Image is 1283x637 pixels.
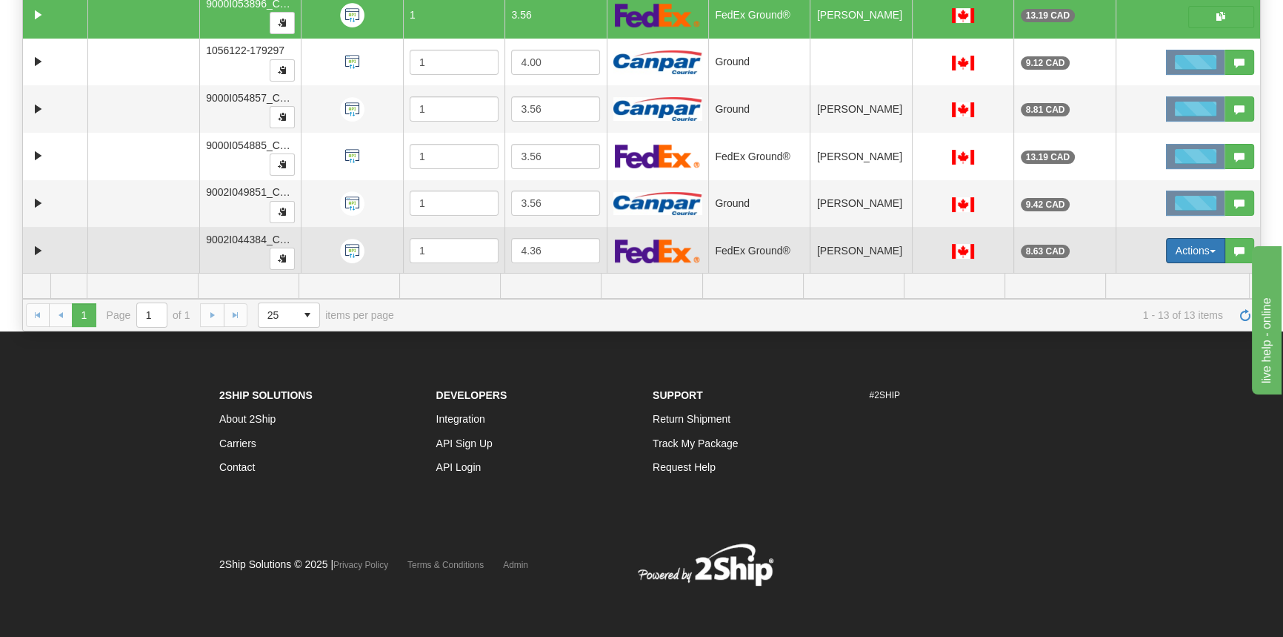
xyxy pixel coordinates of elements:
[436,461,481,473] a: API Login
[1188,6,1254,28] button: Shipping Documents
[258,303,394,328] span: items per page
[29,6,47,24] a: Expand
[810,227,911,274] td: [PERSON_NAME]
[653,438,738,449] a: Track My Package
[653,461,716,473] a: Request Help
[436,438,493,449] a: API Sign Up
[1021,198,1070,211] div: 9.42 CAD
[340,50,364,74] img: API
[72,303,96,327] span: Page 1
[296,303,319,327] span: select
[613,50,702,74] img: Canpar
[407,560,484,570] a: Terms & Conditions
[107,303,190,328] span: Page of 1
[219,438,256,449] a: Carriers
[1233,303,1257,327] a: Refresh
[1249,242,1282,394] iframe: chat widget
[952,56,974,70] img: CA
[410,9,416,21] span: 1
[870,391,1064,400] h6: #2SHIP
[29,194,47,213] a: Expand
[708,133,810,180] td: FedEx Ground®
[333,560,388,570] a: Privacy Policy
[415,309,1223,321] span: 1 - 13 of 13 items
[613,192,702,216] img: Canpar
[952,8,974,23] img: CA
[29,100,47,119] a: Expand
[270,154,295,176] button: Copy to clipboard
[615,3,700,27] img: FedEx Express®
[436,413,485,425] a: Integration
[503,560,528,570] a: Admin
[952,150,974,165] img: CA
[219,413,276,425] a: About 2Ship
[11,9,137,27] div: live help - online
[29,242,47,260] a: Expand
[206,139,300,151] span: 9000I054885_CATH
[340,144,364,168] img: API
[511,9,531,21] span: 3.56
[340,3,364,27] img: API
[615,144,700,168] img: FedEx Express®
[29,147,47,165] a: Expand
[810,133,911,180] td: [PERSON_NAME]
[1021,151,1075,164] div: 13.19 CAD
[267,308,287,323] span: 25
[1166,238,1225,263] button: Actions
[270,12,295,34] button: Copy to clipboard
[1021,103,1070,116] div: 8.81 CAD
[219,558,388,570] span: 2Ship Solutions © 2025 |
[270,248,295,270] button: Copy to clipboard
[653,413,730,425] a: Return Shipment
[952,197,974,212] img: CA
[1021,56,1070,70] div: 9.12 CAD
[708,85,810,133] td: Ground
[206,44,284,56] span: 1056122-179297
[219,389,313,401] strong: 2Ship Solutions
[615,239,700,263] img: FedEx Express®
[810,85,911,133] td: [PERSON_NAME]
[810,180,911,228] td: [PERSON_NAME]
[270,106,295,128] button: Copy to clipboard
[219,461,255,473] a: Contact
[270,59,295,82] button: Copy to clipboard
[270,201,295,223] button: Copy to clipboard
[206,186,300,198] span: 9002I049851_CATH
[340,97,364,122] img: API
[206,92,300,104] span: 9000I054857_CATH
[340,191,364,216] img: API
[258,303,320,328] span: Page sizes drop down
[29,53,47,71] a: Expand
[653,389,703,401] strong: Support
[206,234,300,245] span: 9002I044384_CATH
[952,244,974,259] img: CA
[952,102,974,117] img: CA
[613,97,702,121] img: Canpar
[708,180,810,228] td: Ground
[708,227,810,274] td: FedEx Ground®
[1021,245,1070,258] div: 8.63 CAD
[436,389,507,401] strong: Developers
[340,239,364,263] img: API
[137,303,167,327] input: Page 1
[1021,9,1075,22] div: 13.19 CAD
[708,39,810,86] td: Ground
